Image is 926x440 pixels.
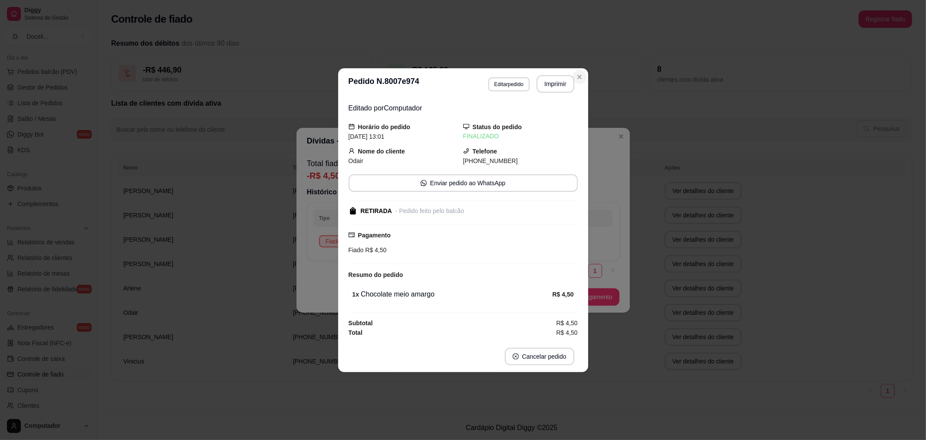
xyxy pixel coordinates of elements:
span: R$ 4,50 [364,247,387,253]
h3: Pedido N. 8007e974 [349,75,419,93]
div: Chocolate meio amargo [353,289,553,300]
strong: Subtotal [349,320,373,327]
strong: Horário do pedido [358,123,411,130]
strong: Total [349,329,362,336]
span: R$ 4,50 [556,328,577,337]
span: credit-card [349,232,355,238]
span: [DATE] 13:01 [349,133,385,140]
span: close-circle [513,353,519,360]
span: phone [463,148,469,154]
button: close-circleCancelar pedido [505,348,574,365]
strong: Nome do cliente [358,148,405,155]
span: Editado por Computador [349,104,422,112]
div: FINALIZADO [463,132,578,141]
button: Editarpedido [488,77,530,91]
div: - Pedido feito pelo balcão [395,207,464,216]
span: R$ 4,50 [556,318,577,328]
span: desktop [463,123,469,130]
span: whats-app [421,180,427,186]
strong: Pagamento [358,232,391,239]
strong: R$ 4,50 [552,291,573,298]
strong: Telefone [473,148,498,155]
button: Imprimir [537,75,574,93]
strong: Resumo do pedido [349,271,403,278]
span: [PHONE_NUMBER] [463,157,518,164]
strong: Status do pedido [473,123,522,130]
div: RETIRADA [361,207,392,216]
span: calendar [349,123,355,130]
button: whats-appEnviar pedido ao WhatsApp [349,174,578,192]
strong: 1 x [353,291,359,298]
button: Close [573,70,587,84]
span: user [349,148,355,154]
span: Odair [349,157,363,164]
span: Fiado [349,247,364,253]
